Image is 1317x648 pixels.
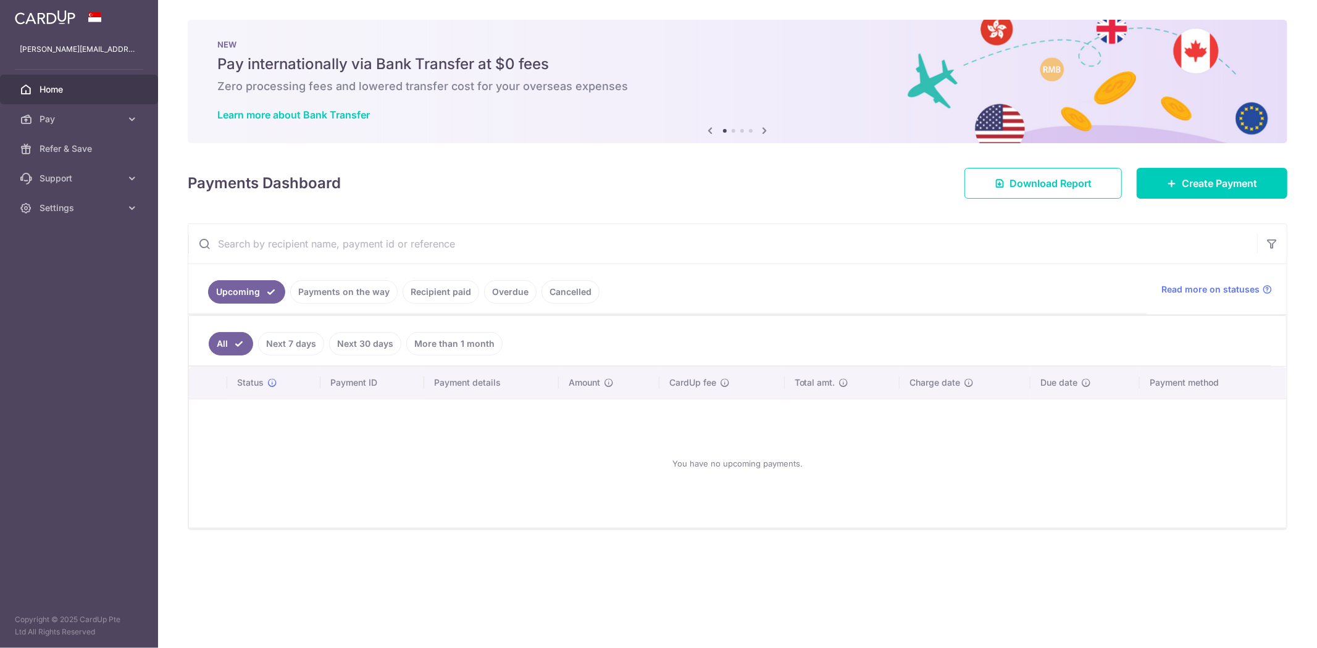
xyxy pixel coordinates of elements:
[20,43,138,56] p: [PERSON_NAME][EMAIL_ADDRESS][DOMAIN_NAME]
[40,202,121,214] span: Settings
[406,332,503,355] a: More than 1 month
[424,367,559,399] th: Payment details
[188,20,1287,143] img: Bank transfer banner
[569,376,600,389] span: Amount
[217,54,1258,74] h5: Pay internationally via Bank Transfer at $0 fees
[15,10,75,25] img: CardUp
[188,224,1257,264] input: Search by recipient name, payment id or reference
[290,280,398,304] a: Payments on the way
[40,172,121,185] span: Support
[258,332,324,355] a: Next 7 days
[1040,376,1077,389] span: Due date
[541,280,600,304] a: Cancelled
[1140,367,1286,399] th: Payment method
[209,332,253,355] a: All
[40,83,121,96] span: Home
[1182,176,1257,191] span: Create Payment
[964,168,1122,199] a: Download Report
[217,39,1258,49] p: NEW
[1137,168,1287,199] a: Create Payment
[403,280,479,304] a: Recipient paid
[40,113,121,125] span: Pay
[217,79,1258,94] h6: Zero processing fees and lowered transfer cost for your overseas expenses
[204,409,1271,518] div: You have no upcoming payments.
[237,376,264,389] span: Status
[208,280,285,304] a: Upcoming
[1010,176,1092,191] span: Download Report
[40,143,121,155] span: Refer & Save
[484,280,537,304] a: Overdue
[1161,283,1260,296] span: Read more on statuses
[188,172,341,194] h4: Payments Dashboard
[795,376,835,389] span: Total amt.
[1161,283,1272,296] a: Read more on statuses
[320,367,424,399] th: Payment ID
[909,376,960,389] span: Charge date
[669,376,716,389] span: CardUp fee
[329,332,401,355] a: Next 30 days
[217,109,370,121] a: Learn more about Bank Transfer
